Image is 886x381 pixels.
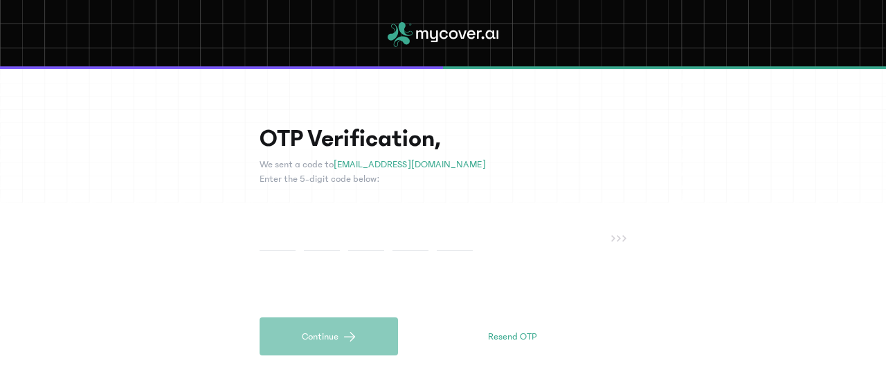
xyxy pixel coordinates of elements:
[488,330,536,344] span: Resend OTP
[481,326,543,348] button: Resend OTP
[260,172,626,187] p: Enter the 5-digit code below:
[260,317,398,355] button: Continue
[334,159,486,170] span: [EMAIL_ADDRESS][DOMAIN_NAME]
[260,124,626,152] h1: OTP Verification,
[260,158,626,172] p: We sent a code to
